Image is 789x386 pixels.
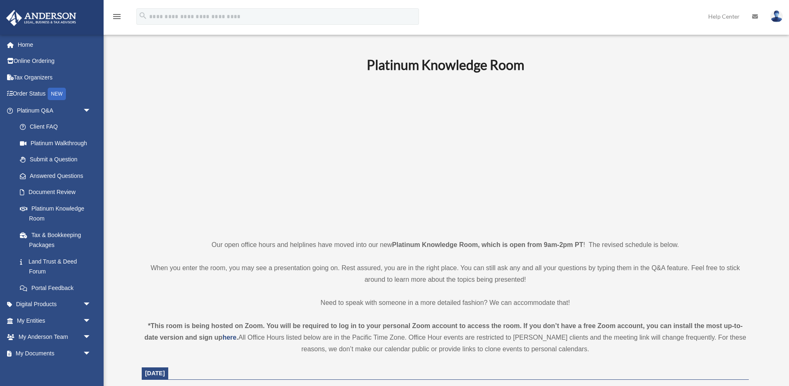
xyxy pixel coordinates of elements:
span: arrow_drop_down [83,329,99,346]
img: User Pic [770,10,783,22]
a: My Entitiesarrow_drop_down [6,312,104,329]
a: Home [6,36,104,53]
a: Tax & Bookkeeping Packages [12,227,104,253]
p: When you enter the room, you may see a presentation going on. Rest assured, you are in the right ... [142,262,749,285]
span: arrow_drop_down [83,345,99,362]
a: menu [112,14,122,22]
a: Platinum Q&Aarrow_drop_down [6,102,104,119]
div: NEW [48,88,66,100]
strong: . [237,334,238,341]
img: Anderson Advisors Platinum Portal [4,10,79,26]
span: [DATE] [145,370,165,376]
a: Document Review [12,184,104,201]
a: Order StatusNEW [6,86,104,103]
b: Platinum Knowledge Room [367,57,524,73]
a: Portal Feedback [12,280,104,296]
p: Need to speak with someone in a more detailed fashion? We can accommodate that! [142,297,749,309]
a: Online Ordering [6,53,104,70]
a: Submit a Question [12,151,104,168]
iframe: 231110_Toby_KnowledgeRoom [321,84,570,224]
strong: *This room is being hosted on Zoom. You will be required to log in to your personal Zoom account ... [144,322,743,341]
a: Answered Questions [12,168,104,184]
span: arrow_drop_down [83,312,99,329]
span: arrow_drop_down [83,102,99,119]
a: Platinum Knowledge Room [12,200,99,227]
a: Digital Productsarrow_drop_down [6,296,104,313]
a: Platinum Walkthrough [12,135,104,151]
a: Client FAQ [12,119,104,135]
a: Tax Organizers [6,69,104,86]
p: Our open office hours and helplines have moved into our new ! The revised schedule is below. [142,239,749,251]
a: here [223,334,237,341]
a: My Anderson Teamarrow_drop_down [6,329,104,345]
strong: Platinum Knowledge Room, which is open from 9am-2pm PT [392,241,583,248]
a: Land Trust & Deed Forum [12,253,104,280]
span: arrow_drop_down [83,296,99,313]
i: menu [112,12,122,22]
a: My Documentsarrow_drop_down [6,345,104,362]
i: search [138,11,148,20]
div: All Office Hours listed below are in the Pacific Time Zone. Office Hour events are restricted to ... [142,320,749,355]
